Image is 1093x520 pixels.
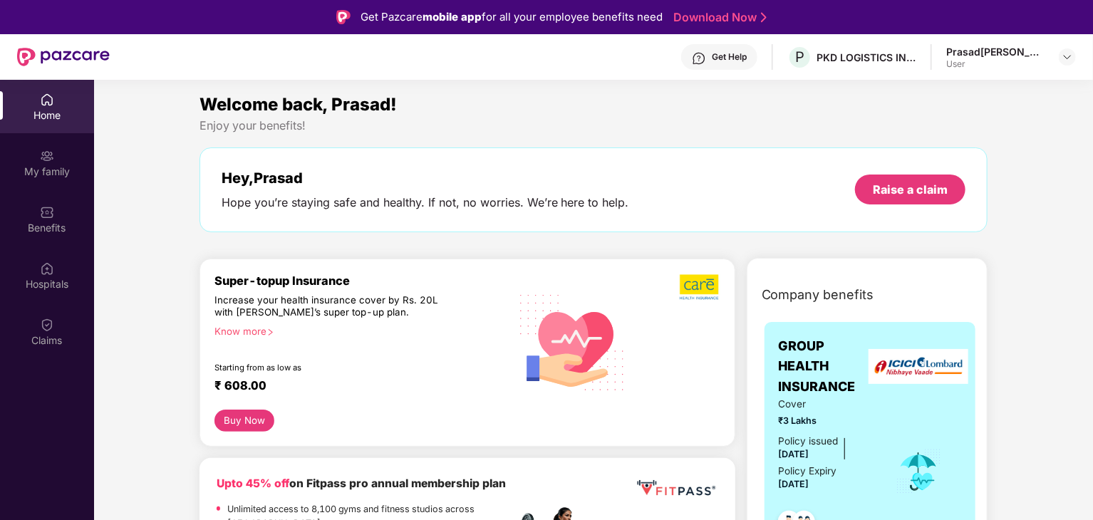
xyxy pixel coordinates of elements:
[946,58,1046,70] div: User
[40,318,54,332] img: svg+xml;base64,PHN2ZyBpZD0iQ2xhaW0iIHhtbG5zPSJodHRwOi8vd3d3LnczLm9yZy8yMDAwL3N2ZyIgd2lkdGg9IjIwIi...
[673,10,762,25] a: Download Now
[869,349,968,384] img: insurerLogo
[779,479,809,489] span: [DATE]
[40,261,54,276] img: svg+xml;base64,PHN2ZyBpZD0iSG9zcGl0YWxzIiB4bWxucz0iaHR0cDovL3d3dy53My5vcmcvMjAwMC9zdmciIHdpZHRoPS...
[336,10,351,24] img: Logo
[896,448,942,495] img: icon
[266,328,274,336] span: right
[361,9,663,26] div: Get Pazcare for all your employee benefits need
[946,45,1046,58] div: Prasad[PERSON_NAME]a
[762,285,874,305] span: Company benefits
[217,477,289,490] b: Upto 45% off
[680,274,720,301] img: b5dec4f62d2307b9de63beb79f102df3.png
[40,93,54,107] img: svg+xml;base64,PHN2ZyBpZD0iSG9tZSIgeG1sbnM9Imh0dHA6Ly93d3cudzMub3JnLzIwMDAvc3ZnIiB3aWR0aD0iMjAiIG...
[222,195,629,210] div: Hope you’re staying safe and healthy. If not, no worries. We’re here to help.
[712,51,747,63] div: Get Help
[795,48,804,66] span: P
[779,397,876,412] span: Cover
[817,51,916,64] div: PKD LOGISTICS INDIA PRIVATE LIMITED
[634,475,718,501] img: fppp.png
[17,48,110,66] img: New Pazcare Logo
[779,336,876,397] span: GROUP HEALTH INSURANCE
[214,294,448,320] div: Increase your health insurance cover by Rs. 20L with [PERSON_NAME]’s super top-up plan.
[214,363,449,373] div: Starting from as low as
[40,205,54,219] img: svg+xml;base64,PHN2ZyBpZD0iQmVuZWZpdHMiIHhtbG5zPSJodHRwOi8vd3d3LnczLm9yZy8yMDAwL3N2ZyIgd2lkdGg9Ij...
[200,94,397,115] span: Welcome back, Prasad!
[779,434,839,449] div: Policy issued
[779,414,876,428] span: ₹3 Lakhs
[423,10,482,24] strong: mobile app
[200,118,988,133] div: Enjoy your benefits!
[214,378,495,395] div: ₹ 608.00
[222,170,629,187] div: Hey, Prasad
[214,274,509,288] div: Super-topup Insurance
[214,410,275,432] button: Buy Now
[40,149,54,163] img: svg+xml;base64,PHN2ZyB3aWR0aD0iMjAiIGhlaWdodD0iMjAiIHZpZXdCb3g9IjAgMCAyMCAyMCIgZmlsbD0ibm9uZSIgeG...
[692,51,706,66] img: svg+xml;base64,PHN2ZyBpZD0iSGVscC0zMngzMiIgeG1sbnM9Imh0dHA6Ly93d3cudzMub3JnLzIwMDAvc3ZnIiB3aWR0aD...
[873,182,948,197] div: Raise a claim
[779,449,809,459] span: [DATE]
[761,10,767,25] img: Stroke
[779,464,837,479] div: Policy Expiry
[217,477,506,490] b: on Fitpass pro annual membership plan
[509,277,636,406] img: svg+xml;base64,PHN2ZyB4bWxucz0iaHR0cDovL3d3dy53My5vcmcvMjAwMC9zdmciIHhtbG5zOnhsaW5rPSJodHRwOi8vd3...
[1062,51,1073,63] img: svg+xml;base64,PHN2ZyBpZD0iRHJvcGRvd24tMzJ4MzIiIHhtbG5zPSJodHRwOi8vd3d3LnczLm9yZy8yMDAwL3N2ZyIgd2...
[214,326,501,336] div: Know more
